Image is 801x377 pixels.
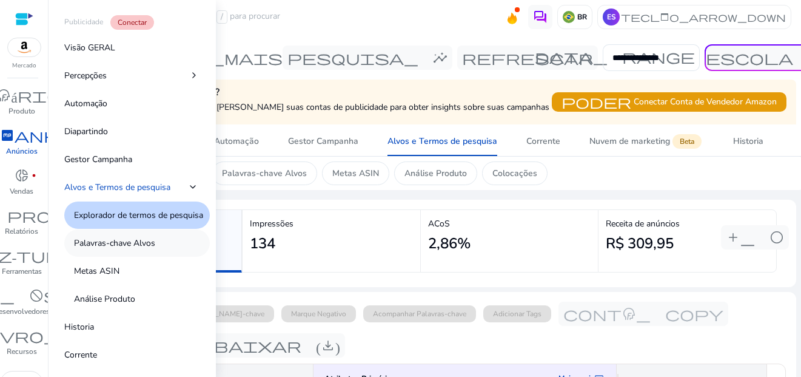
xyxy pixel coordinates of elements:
[64,181,170,194] p: Alvos e Termos de pesquisa
[606,235,674,253] h2: R$ 309,95
[64,321,94,333] p: Historia
[621,12,786,22] span: teclado_arrow_down
[287,50,447,65] span: pesquisa_ insights
[462,50,593,65] span: refrescar
[672,134,702,149] span: Beta
[187,181,199,193] span: chevron_right
[575,12,587,22] p: BR
[64,16,103,27] p: Publicidade
[214,338,340,353] span: baixar (download)
[332,167,379,180] p: Metas ASIN
[606,217,769,230] p: Receita de anúncios
[2,266,42,277] p: Ferramentas
[64,202,210,229] a: Explorador de termos de pesquisa
[457,46,598,70] button: refrescar
[64,348,97,361] p: Corrente
[64,257,210,285] a: Metas ASIN
[124,87,549,98] h4: Pronto para começar?
[188,69,200,81] span: chevron_right
[222,167,307,180] p: Palavras-chave Alvos
[721,225,789,250] button: add_ circle
[250,217,413,230] p: Impressões
[216,10,227,24] span: /
[124,101,549,114] p: Esta é uma conta demo. [PERSON_NAME] suas contas de publicidade para obter insights sobre suas ca...
[64,69,107,82] p: Percepções
[250,235,275,253] h2: 134
[6,146,38,157] p: Anúncios
[733,137,763,146] div: Historia
[166,50,283,65] span: expandir_mais
[64,229,210,257] a: Palavras-chave Alvos
[74,265,119,277] p: Metas ASIN
[177,10,280,24] p: Pressione para procurar
[10,186,33,197] p: Vendas
[8,38,41,56] img: amazon.svg
[8,106,35,117] p: Produto
[726,230,784,245] span: add_ circle
[32,173,36,178] span: fiber_manual_record
[110,15,154,30] span: Conectar
[552,92,786,112] button: poderConectar Conta de Vendedor Amazon
[428,217,591,230] p: ACoS
[214,137,259,146] div: Automação
[387,137,497,146] div: Alvos e Termos de pesquisa
[283,46,452,70] button: pesquisa_ insights
[64,97,107,110] p: Automação
[64,285,210,313] a: Análise Produto
[64,153,132,166] p: Gestor Campanha
[74,237,155,250] p: Palavras-chave Alvos
[563,11,575,23] img: br.svg
[74,293,135,305] p: Análise Produto
[404,167,467,180] p: Análise Produto
[5,226,38,237] p: Relatórios
[288,137,358,146] div: Gestor Campanha
[15,168,29,183] span: donut_small
[561,95,631,109] span: poder
[561,95,777,109] span: Conectar Conta de Vendedor Amazon
[603,8,620,25] p: ES
[492,167,537,180] p: Colocações
[209,333,345,358] button: baixar (download)
[7,346,37,357] p: Recursos
[428,235,471,253] h2: 2,86%
[526,137,560,146] div: Corrente
[64,41,115,54] p: Visão GERAL
[64,125,108,138] p: Diapartindo
[74,209,203,222] p: Explorador de termos de pesquisa
[12,61,36,70] p: Mercado
[589,137,704,146] div: Nuvem de marketing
